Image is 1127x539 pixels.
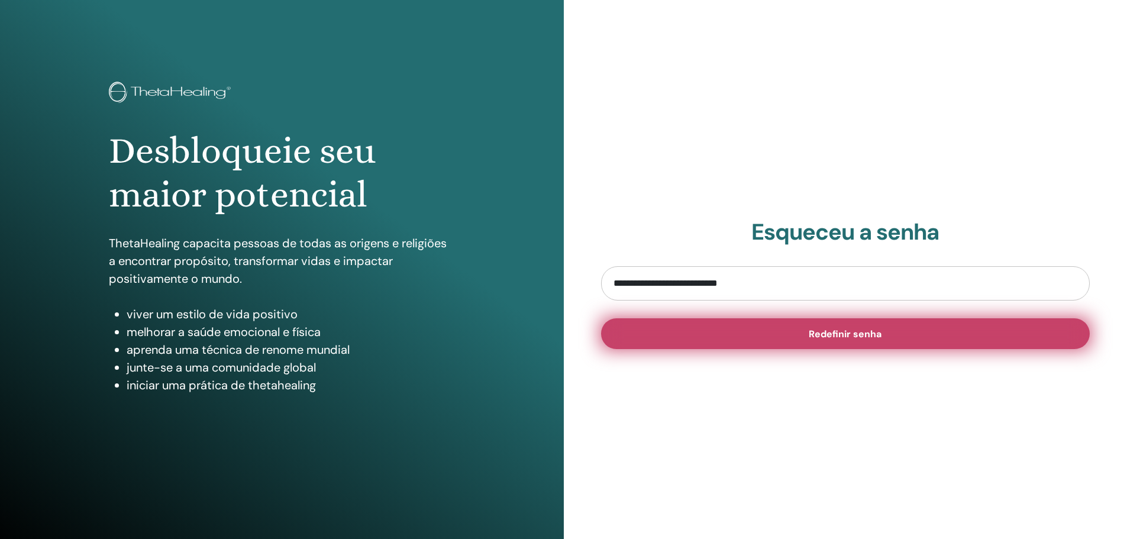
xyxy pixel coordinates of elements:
p: ThetaHealing capacita pessoas de todas as origens e religiões a encontrar propósito, transformar ... [109,234,455,288]
li: junte-se a uma comunidade global [127,359,455,376]
li: melhorar a saúde emocional e física [127,323,455,341]
li: viver um estilo de vida positivo [127,305,455,323]
li: iniciar uma prática de thetahealing [127,376,455,394]
h1: Desbloqueie seu maior potencial [109,129,455,217]
span: Redefinir senha [809,328,881,340]
button: Redefinir senha [601,318,1090,349]
li: aprenda uma técnica de renome mundial [127,341,455,359]
h2: Esqueceu a senha [601,219,1090,246]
